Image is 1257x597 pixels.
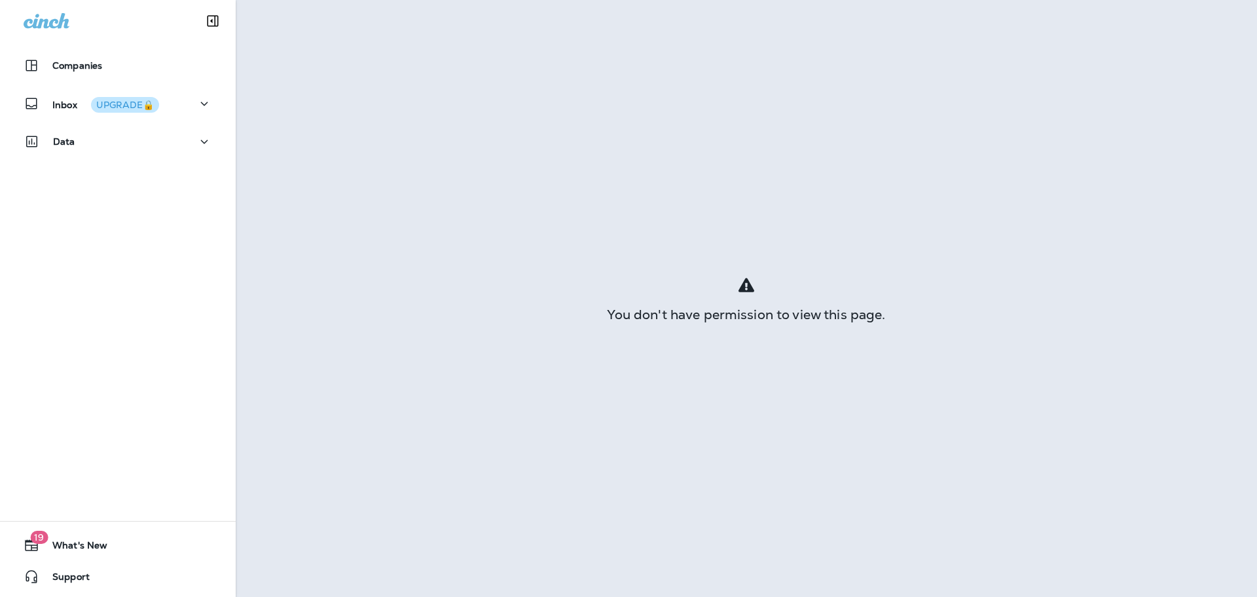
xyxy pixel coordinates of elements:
span: Support [39,571,90,587]
p: Companies [52,60,102,71]
button: Collapse Sidebar [194,8,231,34]
button: Support [13,564,223,590]
div: You don't have permission to view this page. [236,309,1257,320]
button: Companies [13,52,223,79]
button: Data [13,128,223,155]
button: 19What's New [13,532,223,558]
p: Inbox [52,97,159,111]
span: What's New [39,540,107,556]
button: UPGRADE🔒 [91,97,159,113]
button: InboxUPGRADE🔒 [13,90,223,117]
div: UPGRADE🔒 [96,100,154,109]
span: 19 [30,531,48,544]
p: Data [53,136,75,147]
